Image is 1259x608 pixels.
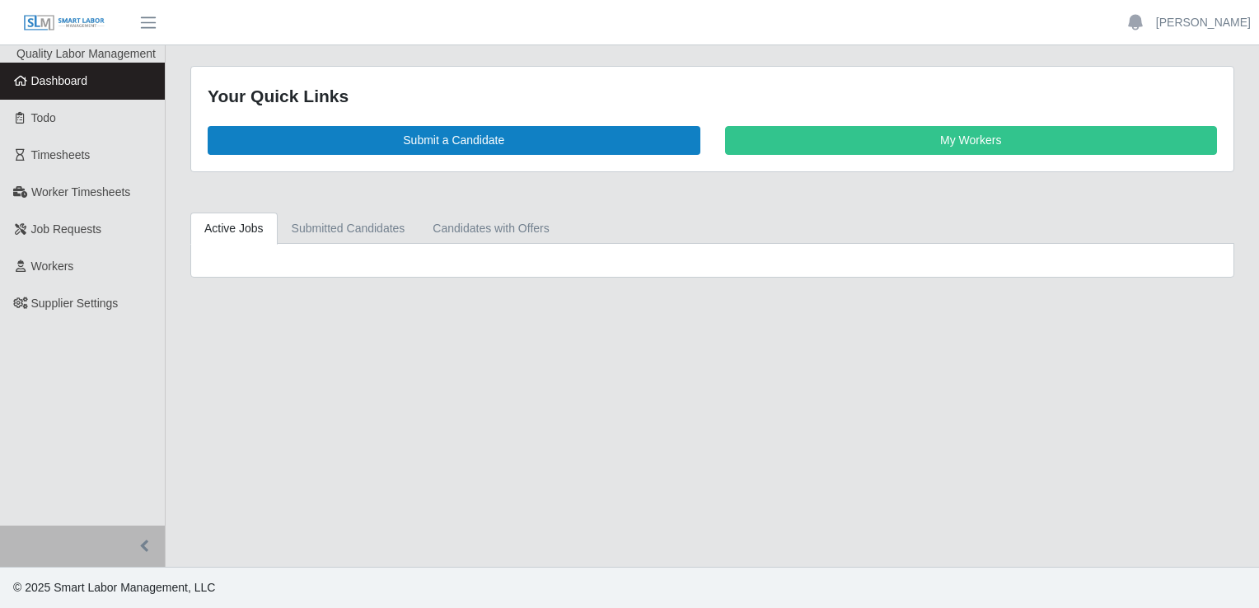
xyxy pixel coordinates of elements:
a: [PERSON_NAME] [1156,14,1251,31]
span: Workers [31,260,74,273]
span: Supplier Settings [31,297,119,310]
img: SLM Logo [23,14,105,32]
span: Dashboard [31,74,88,87]
a: Candidates with Offers [419,213,563,245]
a: Submitted Candidates [278,213,419,245]
a: My Workers [725,126,1218,155]
span: Job Requests [31,222,102,236]
span: © 2025 Smart Labor Management, LLC [13,581,215,594]
div: Your Quick Links [208,83,1217,110]
span: Quality Labor Management [16,47,156,60]
span: Timesheets [31,148,91,161]
a: Submit a Candidate [208,126,700,155]
a: Active Jobs [190,213,278,245]
span: Worker Timesheets [31,185,130,199]
span: Todo [31,111,56,124]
